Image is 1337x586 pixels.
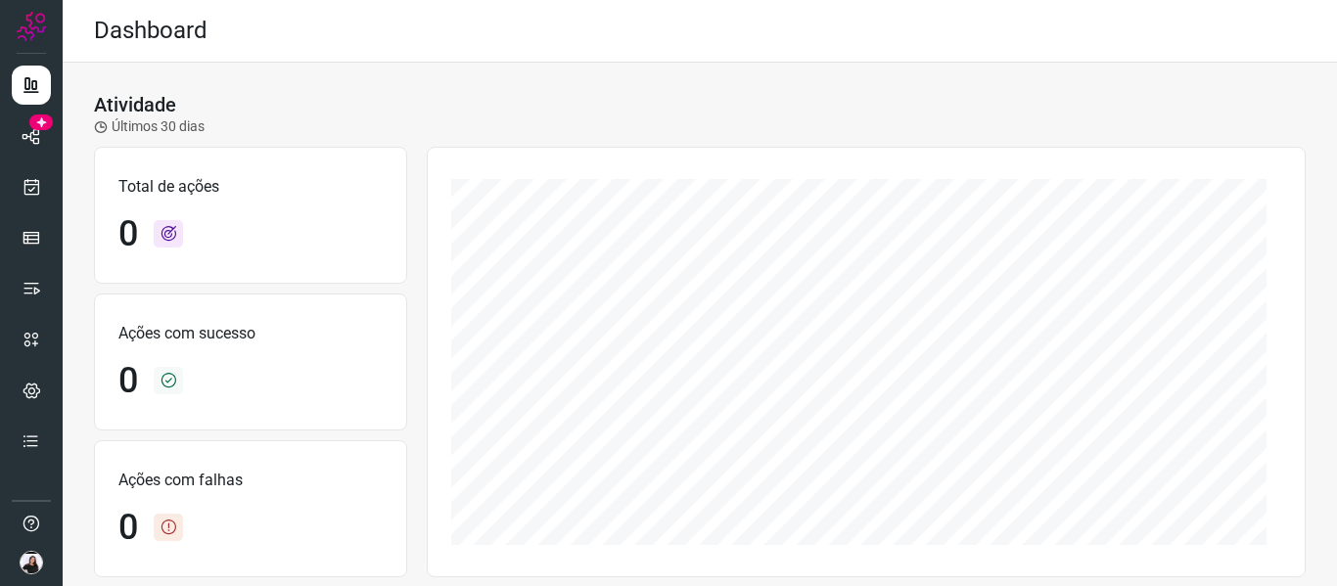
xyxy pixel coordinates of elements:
img: 662d8b14c1de322ee1c7fc7bf9a9ccae.jpeg [20,551,43,574]
h1: 0 [118,507,138,549]
h3: Atividade [94,93,176,116]
p: Ações com sucesso [118,322,383,345]
img: Logo [17,12,46,41]
h1: 0 [118,213,138,255]
p: Ações com falhas [118,469,383,492]
p: Total de ações [118,175,383,199]
h2: Dashboard [94,17,207,45]
h1: 0 [118,360,138,402]
p: Últimos 30 dias [94,116,205,137]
